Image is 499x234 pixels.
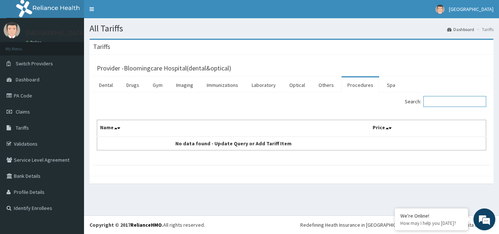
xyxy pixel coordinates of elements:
[97,65,231,72] h3: Provider - Bloomingcare Hospital(dental&optical)
[400,212,462,219] div: We're Online!
[16,124,29,131] span: Tariffs
[89,222,163,228] strong: Copyright © 2017 .
[449,6,494,12] span: [GEOGRAPHIC_DATA]
[4,22,20,38] img: User Image
[16,76,39,83] span: Dashboard
[423,96,486,107] input: Search:
[475,26,494,32] li: Tariffs
[147,77,168,93] a: Gym
[246,77,282,93] a: Laboratory
[93,43,110,50] h3: Tariffs
[447,26,474,32] a: Dashboard
[400,220,462,226] p: How may I help you today?
[283,77,311,93] a: Optical
[97,137,370,150] td: No data found - Update Query or Add Tariff Item
[26,40,43,45] a: Online
[313,77,340,93] a: Others
[300,221,494,229] div: Redefining Heath Insurance in [GEOGRAPHIC_DATA] using Telemedicine and Data Science!
[97,120,370,137] th: Name
[26,30,86,36] p: [GEOGRAPHIC_DATA]
[201,77,244,93] a: Immunizations
[405,96,486,107] label: Search:
[170,77,199,93] a: Imaging
[435,5,445,14] img: User Image
[130,222,162,228] a: RelianceHMO
[369,120,486,137] th: Price
[121,77,145,93] a: Drugs
[89,24,494,33] h1: All Tariffs
[16,108,30,115] span: Claims
[342,77,379,93] a: Procedures
[93,77,119,93] a: Dental
[381,77,401,93] a: Spa
[84,215,499,234] footer: All rights reserved.
[16,60,53,67] span: Switch Providers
